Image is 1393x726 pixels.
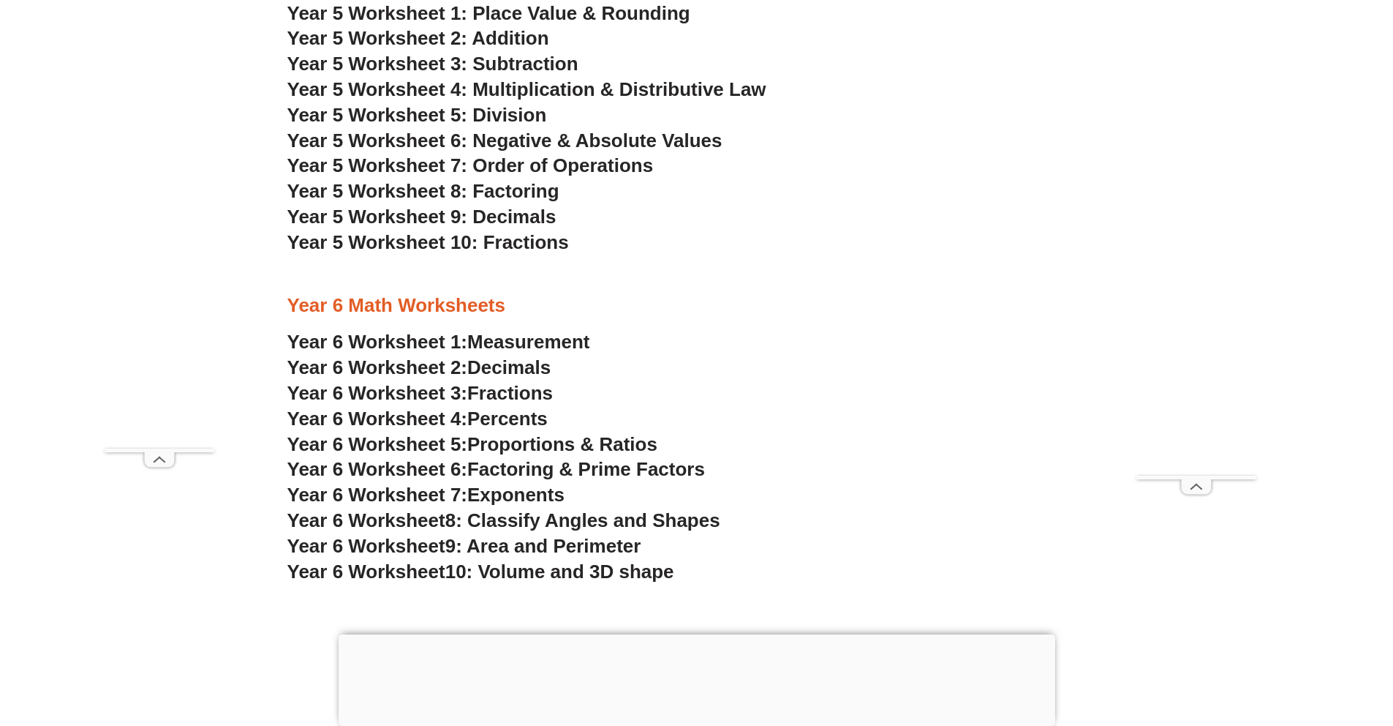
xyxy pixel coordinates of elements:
[287,356,468,378] span: Year 6 Worksheet 2:
[445,561,674,583] span: 10: Volume and 3D shape
[287,130,722,151] a: Year 5 Worksheet 6: Negative & Absolute Values
[287,509,720,531] a: Year 6 Worksheet8: Classify Angles and Shapes
[339,635,1055,722] iframe: Advertisement
[287,231,569,253] a: Year 5 Worksheet 10: Fractions
[287,2,690,24] a: Year 5 Worksheet 1: Place Value & Rounding
[467,356,551,378] span: Decimals
[287,484,565,506] a: Year 6 Worksheet 7:Exponents
[467,433,657,455] span: Proportions & Ratios
[287,458,705,480] a: Year 6 Worksheet 6:Factoring & Prime Factors
[287,154,654,176] a: Year 5 Worksheet 7: Order of Operations
[1142,561,1393,726] iframe: Chat Widget
[287,356,551,378] a: Year 6 Worksheet 2:Decimals
[287,382,468,404] span: Year 6 Worksheet 3:
[105,37,214,449] iframe: Advertisement
[287,484,468,506] span: Year 6 Worksheet 7:
[467,458,705,480] span: Factoring & Prime Factors
[287,561,445,583] span: Year 6 Worksheet
[287,180,559,202] a: Year 5 Worksheet 8: Factoring
[1136,37,1256,476] iframe: Advertisement
[445,535,641,557] span: 9: Area and Perimeter
[287,382,553,404] a: Year 6 Worksheet 3:Fractions
[287,408,468,430] span: Year 6 Worksheet 4:
[287,104,547,126] a: Year 5 Worksheet 5: Division
[287,206,556,228] a: Year 5 Worksheet 9: Decimals
[287,78,766,100] a: Year 5 Worksheet 4: Multiplication & Distributive Law
[287,458,468,480] span: Year 6 Worksheet 6:
[287,408,548,430] a: Year 6 Worksheet 4:Percents
[287,535,445,557] span: Year 6 Worksheet
[467,331,590,353] span: Measurement
[287,27,549,49] a: Year 5 Worksheet 2: Addition
[467,408,548,430] span: Percents
[287,433,657,455] a: Year 6 Worksheet 5:Proportions & Ratios
[467,484,565,506] span: Exponents
[287,509,445,531] span: Year 6 Worksheet
[287,293,1106,318] h3: Year 6 Math Worksheets
[287,433,468,455] span: Year 6 Worksheet 5:
[287,535,641,557] a: Year 6 Worksheet9: Area and Perimeter
[467,382,553,404] span: Fractions
[287,331,590,353] a: Year 6 Worksheet 1:Measurement
[287,331,468,353] span: Year 6 Worksheet 1:
[287,561,674,583] a: Year 6 Worksheet10: Volume and 3D shape
[445,509,720,531] span: 8: Classify Angles and Shapes
[287,53,578,75] a: Year 5 Worksheet 3: Subtraction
